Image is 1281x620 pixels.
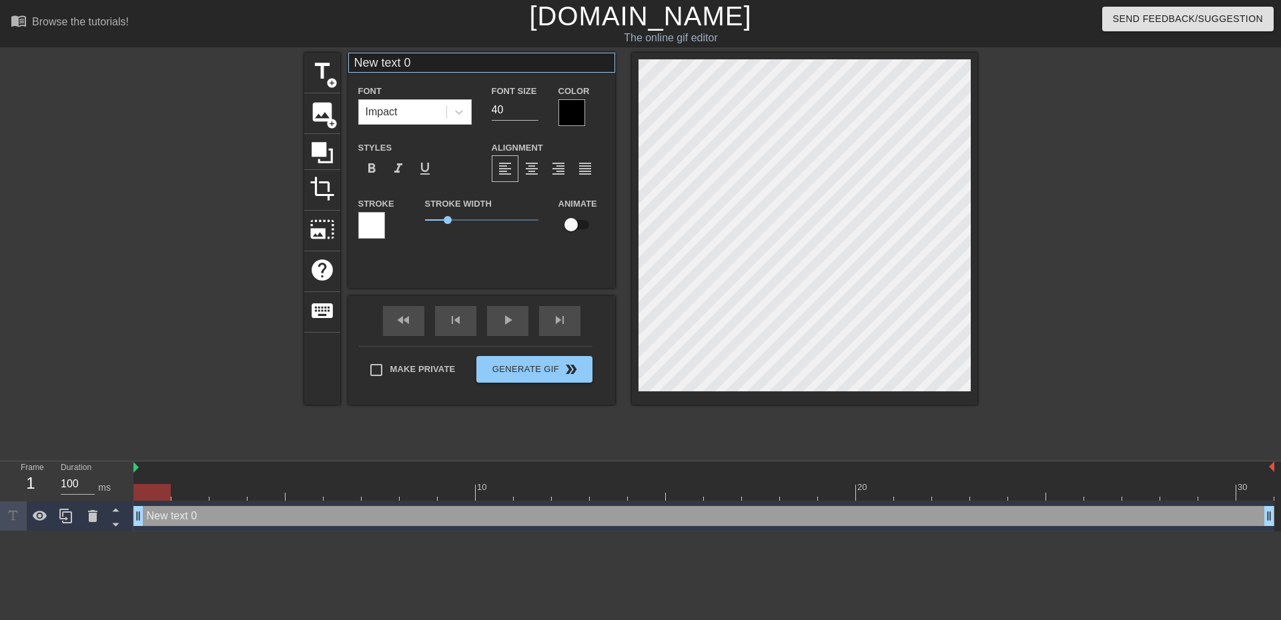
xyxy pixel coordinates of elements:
span: skip_previous [448,312,464,328]
span: help [310,257,335,283]
span: crop [310,176,335,201]
span: format_align_center [524,161,540,177]
button: Send Feedback/Suggestion [1102,7,1274,31]
span: photo_size_select_large [310,217,335,242]
span: double_arrow [563,361,579,377]
label: Duration [61,464,91,472]
span: drag_handle [1262,509,1276,523]
span: drag_handle [131,509,145,523]
label: Font Size [492,85,537,98]
span: Send Feedback/Suggestion [1113,11,1263,27]
div: Impact [366,104,398,120]
span: keyboard [310,298,335,323]
span: format_underline [417,161,433,177]
span: format_align_left [497,161,513,177]
span: fast_rewind [396,312,412,328]
button: Generate Gif [476,356,592,383]
div: 30 [1238,481,1250,494]
span: format_align_right [550,161,566,177]
div: Browse the tutorials! [32,16,129,27]
div: 10 [477,481,489,494]
span: add_circle [326,118,338,129]
div: 1 [21,471,41,495]
label: Animate [558,197,597,211]
span: image [310,99,335,125]
label: Stroke [358,197,394,211]
div: Frame [11,461,51,500]
a: [DOMAIN_NAME] [529,1,751,31]
label: Font [358,85,382,98]
span: add_circle [326,77,338,89]
img: bound-end.png [1269,461,1274,472]
span: Make Private [390,363,456,376]
label: Stroke Width [425,197,492,211]
div: ms [98,481,111,495]
span: format_italic [390,161,406,177]
span: skip_next [552,312,568,328]
span: menu_book [11,13,27,29]
label: Styles [358,141,392,155]
span: title [310,59,335,84]
label: Alignment [492,141,543,155]
div: 20 [857,481,869,494]
span: format_bold [364,161,380,177]
div: The online gif editor [434,30,908,46]
span: Generate Gif [482,361,586,377]
label: Color [558,85,590,98]
span: format_align_justify [577,161,593,177]
span: play_arrow [500,312,516,328]
a: Browse the tutorials! [11,13,129,33]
